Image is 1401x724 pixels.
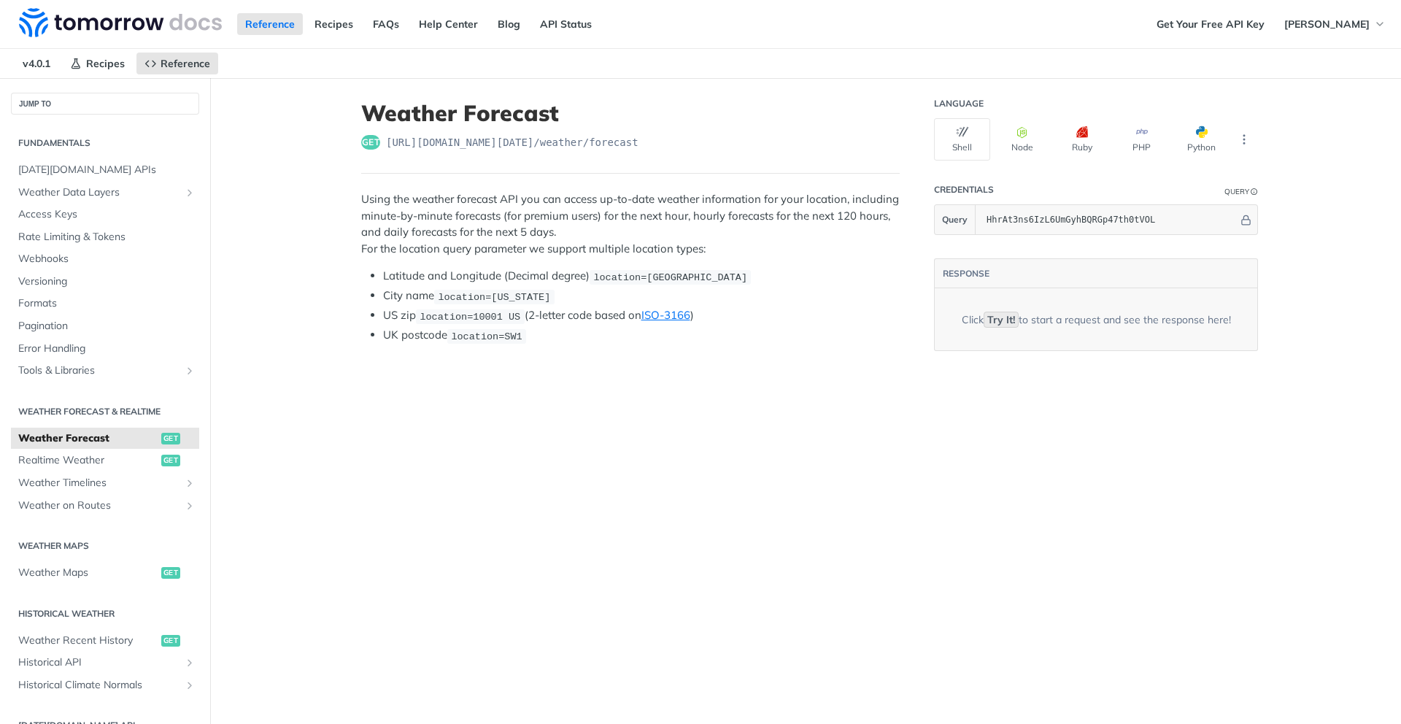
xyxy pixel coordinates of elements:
span: get [161,433,180,444]
span: get [361,135,380,150]
a: [DATE][DOMAIN_NAME] APIs [11,159,199,181]
a: FAQs [365,13,407,35]
svg: More ellipsis [1238,133,1251,146]
h2: Historical Weather [11,607,199,620]
button: Show subpages for Historical API [184,657,196,669]
a: Weather Data LayersShow subpages for Weather Data Layers [11,182,199,204]
div: Language [934,98,984,109]
span: Tools & Libraries [18,363,180,378]
span: Reference [161,57,210,70]
span: Weather Maps [18,566,158,580]
a: Weather Recent Historyget [11,630,199,652]
img: Tomorrow.io Weather API Docs [19,8,222,37]
button: RESPONSE [942,266,990,281]
a: Weather on RoutesShow subpages for Weather on Routes [11,495,199,517]
a: Reference [237,13,303,35]
div: QueryInformation [1224,186,1258,197]
button: Show subpages for Weather Data Layers [184,187,196,199]
span: v4.0.1 [15,53,58,74]
span: Realtime Weather [18,453,158,468]
span: Historical Climate Normals [18,678,180,693]
li: City name [383,288,900,304]
code: Try It! [984,312,1019,328]
h2: Fundamentals [11,136,199,150]
span: [DATE][DOMAIN_NAME] APIs [18,163,196,177]
div: Credentials [934,184,994,196]
a: Weather Mapsget [11,562,199,584]
a: Weather TimelinesShow subpages for Weather Timelines [11,472,199,494]
a: Webhooks [11,248,199,270]
span: get [161,455,180,466]
button: Show subpages for Weather Timelines [184,477,196,489]
a: Historical Climate NormalsShow subpages for Historical Climate Normals [11,674,199,696]
li: US zip (2-letter code based on ) [383,307,900,324]
span: [PERSON_NAME] [1284,18,1370,31]
div: Click to start a request and see the response here! [962,312,1231,327]
button: Node [994,118,1050,161]
span: https://api.tomorrow.io/v4/weather/forecast [386,135,638,150]
a: Blog [490,13,528,35]
code: location=SW1 [447,329,526,344]
button: Query [935,205,976,234]
button: Python [1173,118,1230,161]
span: Recipes [86,57,125,70]
span: Weather Forecast [18,431,158,446]
span: Weather Recent History [18,633,158,648]
span: Query [942,213,968,226]
span: Webhooks [18,252,196,266]
p: Using the weather forecast API you can access up-to-date weather information for your location, i... [361,191,900,257]
a: Reference [136,53,218,74]
span: Rate Limiting & Tokens [18,230,196,244]
a: Historical APIShow subpages for Historical API [11,652,199,674]
code: location=[GEOGRAPHIC_DATA] [590,270,751,285]
h2: Weather Forecast & realtime [11,405,199,418]
span: Error Handling [18,342,196,356]
span: Access Keys [18,207,196,222]
button: [PERSON_NAME] [1276,13,1394,35]
a: Weather Forecastget [11,428,199,450]
h1: Weather Forecast [361,100,900,126]
a: Tools & LibrariesShow subpages for Tools & Libraries [11,360,199,382]
code: location=10001 US [416,309,525,324]
input: apikey [979,205,1238,234]
span: Weather on Routes [18,498,180,513]
span: Weather Data Layers [18,185,180,200]
h2: Weather Maps [11,539,199,552]
li: UK postcode [383,327,900,344]
i: Information [1251,188,1258,196]
span: Pagination [18,319,196,334]
a: Recipes [62,53,133,74]
span: Weather Timelines [18,476,180,490]
a: Get Your Free API Key [1149,13,1273,35]
a: Rate Limiting & Tokens [11,226,199,248]
a: Formats [11,293,199,315]
a: Pagination [11,315,199,337]
a: Error Handling [11,338,199,360]
button: JUMP TO [11,93,199,115]
span: Formats [18,296,196,311]
button: Hide [1238,212,1254,227]
a: Realtime Weatherget [11,450,199,471]
div: Query [1224,186,1249,197]
button: Ruby [1054,118,1110,161]
code: location=[US_STATE] [434,290,555,304]
li: Latitude and Longitude (Decimal degree) [383,268,900,285]
button: Show subpages for Tools & Libraries [184,365,196,377]
button: Show subpages for Historical Climate Normals [184,679,196,691]
a: Help Center [411,13,486,35]
a: Versioning [11,271,199,293]
a: API Status [532,13,600,35]
span: get [161,567,180,579]
button: Shell [934,118,990,161]
button: Show subpages for Weather on Routes [184,500,196,512]
span: get [161,635,180,647]
button: PHP [1114,118,1170,161]
a: ISO-3166 [641,308,690,322]
span: Historical API [18,655,180,670]
a: Recipes [306,13,361,35]
span: Versioning [18,274,196,289]
button: More Languages [1233,128,1255,150]
a: Access Keys [11,204,199,226]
